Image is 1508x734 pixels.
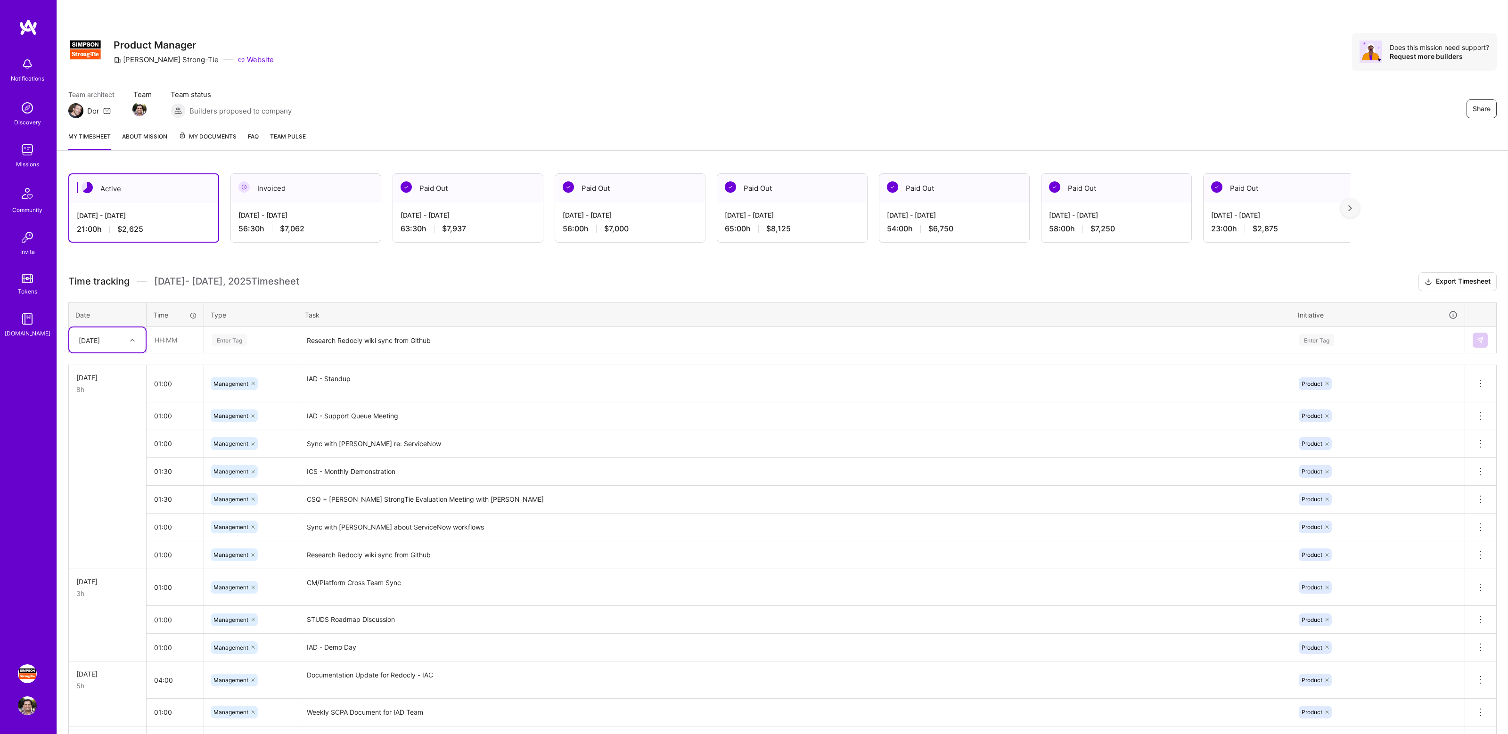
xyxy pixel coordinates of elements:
[1211,210,1346,220] div: [DATE] - [DATE]
[299,542,1290,568] textarea: Research Redocly wiki sync from Github
[299,487,1290,513] textarea: CSQ + [PERSON_NAME] StrongTie Evaluation Meeting with [PERSON_NAME]
[604,224,629,234] span: $7,000
[16,159,39,169] div: Missions
[68,131,111,150] a: My timesheet
[1049,181,1060,193] img: Paid Out
[117,224,143,234] span: $2,625
[1041,174,1191,203] div: Paid Out
[147,487,204,512] input: HH:MM
[299,662,1290,698] textarea: Documentation Update for Redocly - IAC
[103,107,111,114] i: icon Mail
[147,514,204,539] input: HH:MM
[717,174,867,203] div: Paid Out
[114,39,274,51] h3: Product Manager
[442,224,466,234] span: $7,937
[154,276,299,287] span: [DATE] - [DATE] , 2025 Timesheet
[147,371,204,396] input: HH:MM
[555,174,705,203] div: Paid Out
[1302,412,1322,419] span: Product
[1049,210,1184,220] div: [DATE] - [DATE]
[114,56,121,64] i: icon CompanyGray
[171,90,292,99] span: Team status
[1302,616,1322,623] span: Product
[12,205,42,215] div: Community
[1302,380,1322,387] span: Product
[1299,333,1334,347] div: Enter Tag
[725,224,860,234] div: 65:00 h
[87,106,99,116] div: Dor
[76,384,139,394] div: 8h
[887,181,898,193] img: Paid Out
[1302,584,1322,591] span: Product
[1302,496,1322,503] span: Product
[1211,224,1346,234] div: 23:00 h
[130,338,135,343] i: icon Chevron
[133,90,152,99] span: Team
[238,210,373,220] div: [DATE] - [DATE]
[147,575,204,600] input: HH:MM
[147,635,204,660] input: HH:MM
[77,211,211,220] div: [DATE] - [DATE]
[238,181,250,193] img: Invoiced
[1390,52,1489,61] div: Request more builders
[213,523,248,530] span: Management
[14,117,41,127] div: Discovery
[147,403,204,428] input: HH:MM
[299,431,1290,457] textarea: Sync with [PERSON_NAME] re: ServiceNow
[213,496,248,503] span: Management
[299,366,1290,401] textarea: IAD - Standup
[82,182,93,193] img: Active
[1090,224,1115,234] span: $7,250
[69,302,147,327] th: Date
[79,335,100,345] div: [DATE]
[179,131,237,142] span: My Documents
[213,677,248,684] span: Management
[401,181,412,193] img: Paid Out
[1049,224,1184,234] div: 58:00 h
[299,700,1290,726] textarea: Weekly SCPA Document for IAD Team
[887,210,1022,220] div: [DATE] - [DATE]
[563,210,697,220] div: [DATE] - [DATE]
[1204,174,1353,203] div: Paid Out
[147,668,204,693] input: HH:MM
[76,373,139,383] div: [DATE]
[213,380,248,387] span: Management
[1476,336,1484,344] img: Submit
[213,440,248,447] span: Management
[1302,523,1322,530] span: Product
[18,228,37,247] img: Invite
[766,224,791,234] span: $8,125
[16,696,39,715] a: User Avatar
[1302,551,1322,558] span: Product
[147,700,204,725] input: HH:MM
[879,174,1029,203] div: Paid Out
[114,55,219,65] div: [PERSON_NAME] Strong-Tie
[401,210,535,220] div: [DATE] - [DATE]
[563,181,574,193] img: Paid Out
[231,174,381,203] div: Invoiced
[1302,677,1322,684] span: Product
[248,131,259,150] a: FAQ
[76,669,139,679] div: [DATE]
[133,101,146,117] a: Team Member Avatar
[18,55,37,73] img: bell
[69,174,218,203] div: Active
[213,412,248,419] span: Management
[16,182,39,205] img: Community
[22,274,33,283] img: tokens
[18,664,37,683] img: Simpson Strong-Tie: Product Manager
[1302,440,1322,447] span: Product
[1360,41,1382,63] img: Avatar
[213,468,248,475] span: Management
[1390,43,1489,52] div: Does this mission need support?
[213,709,248,716] span: Management
[189,106,292,116] span: Builders proposed to company
[76,588,139,598] div: 3h
[213,551,248,558] span: Management
[1473,104,1491,114] span: Share
[77,224,211,234] div: 21:00 h
[928,224,953,234] span: $6,750
[299,514,1290,540] textarea: Sync with [PERSON_NAME] about ServiceNow workflows
[1467,99,1497,118] button: Share
[147,542,204,567] input: HH:MM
